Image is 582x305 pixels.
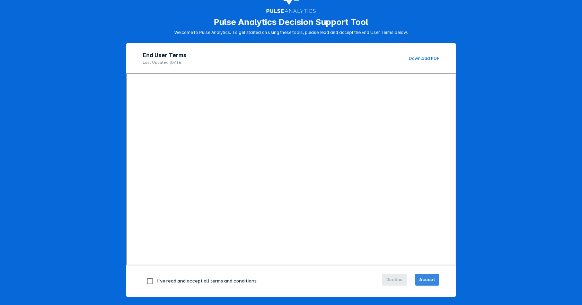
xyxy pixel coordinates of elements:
p: Last Updated: [DATE] [143,60,186,65]
span: Decline [386,277,403,283]
p: Welcome to Pulse Analytics. To get started on using these tools, please read and accept the End U... [174,30,408,35]
button: Accept [415,274,439,286]
h2: End User Terms [143,52,186,59]
span: Accept [419,277,435,283]
span: I've read and accept all terms and conditions [157,278,257,284]
a: Download PDF [409,56,439,61]
button: Decline [382,274,407,286]
h1: Pulse Analytics Decision Support Tool [214,17,368,27]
